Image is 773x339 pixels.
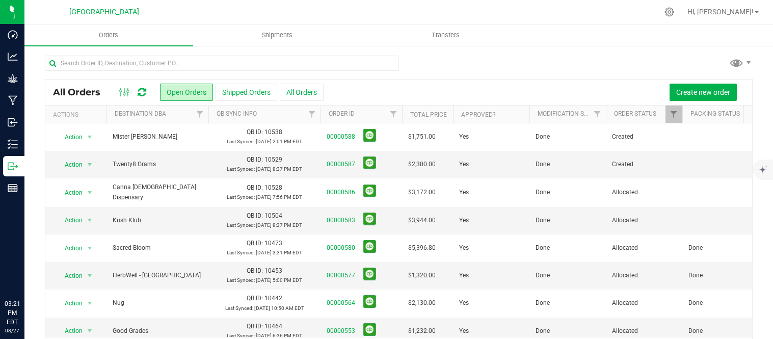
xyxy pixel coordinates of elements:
[113,216,202,225] span: Kush Klub
[5,327,20,334] p: 08/27
[113,271,202,280] span: HerbWell - [GEOGRAPHIC_DATA]
[247,156,263,163] span: QB ID:
[459,160,469,169] span: Yes
[459,243,469,253] span: Yes
[53,111,102,118] div: Actions
[225,305,253,311] span: Last Synced:
[536,243,550,253] span: Done
[663,7,676,17] div: Manage settings
[113,298,202,308] span: Nug
[665,106,682,123] a: Filter
[84,269,96,283] span: select
[8,117,18,127] inline-svg: Inbound
[193,24,362,46] a: Shipments
[113,326,202,336] span: Good Grades
[327,298,355,308] a: 00000564
[385,106,402,123] a: Filter
[5,299,20,327] p: 03:21 PM EDT
[84,241,96,255] span: select
[612,160,676,169] span: Created
[247,240,263,247] span: QB ID:
[459,326,469,336] span: Yes
[24,24,193,46] a: Orders
[329,110,355,117] a: Order ID
[459,271,469,280] span: Yes
[264,128,282,136] span: 10538
[264,212,282,219] span: 10504
[8,183,18,193] inline-svg: Reports
[536,132,550,142] span: Done
[84,296,96,310] span: select
[408,326,436,336] span: $1,232.00
[56,158,83,172] span: Action
[227,166,255,172] span: Last Synced:
[264,184,282,191] span: 10528
[459,188,469,197] span: Yes
[56,269,83,283] span: Action
[612,243,676,253] span: Allocated
[227,250,255,255] span: Last Synced:
[327,216,355,225] a: 00000583
[408,298,436,308] span: $2,130.00
[53,87,111,98] span: All Orders
[327,271,355,280] a: 00000577
[589,106,606,123] a: Filter
[247,295,263,302] span: QB ID:
[688,243,703,253] span: Done
[8,73,18,84] inline-svg: Grow
[538,110,602,117] a: Modification Status
[10,257,41,288] iframe: Resource center
[56,186,83,200] span: Action
[676,88,730,96] span: Create new order
[56,130,83,144] span: Action
[280,84,324,101] button: All Orders
[327,326,355,336] a: 00000553
[408,188,436,197] span: $3,172.00
[247,323,263,330] span: QB ID:
[56,324,83,338] span: Action
[30,256,42,268] iframe: Resource center unread badge
[8,95,18,106] inline-svg: Manufacturing
[612,188,676,197] span: Allocated
[256,222,302,228] span: [DATE] 8:37 PM EDT
[247,212,263,219] span: QB ID:
[256,139,302,144] span: [DATE] 2:01 PM EDT
[84,158,96,172] span: select
[410,111,447,118] a: Total Price
[256,166,302,172] span: [DATE] 8:37 PM EDT
[8,30,18,40] inline-svg: Dashboard
[160,84,213,101] button: Open Orders
[227,194,255,200] span: Last Synced:
[612,132,676,142] span: Created
[69,8,139,16] span: [GEOGRAPHIC_DATA]
[459,216,469,225] span: Yes
[688,271,703,280] span: Done
[85,31,132,40] span: Orders
[227,277,255,283] span: Last Synced:
[327,188,355,197] a: 00000586
[192,106,208,123] a: Filter
[408,160,436,169] span: $2,380.00
[113,160,202,169] span: Twenty8 Grams
[217,110,257,117] a: QB Sync Info
[327,132,355,142] a: 00000588
[227,333,255,338] span: Last Synced:
[459,298,469,308] span: Yes
[461,111,496,118] a: Approved?
[248,31,306,40] span: Shipments
[56,296,83,310] span: Action
[327,160,355,169] a: 00000587
[56,241,83,255] span: Action
[408,132,436,142] span: $1,751.00
[459,132,469,142] span: Yes
[264,267,282,274] span: 10453
[84,186,96,200] span: select
[612,298,676,308] span: Allocated
[8,161,18,171] inline-svg: Outbound
[256,194,302,200] span: [DATE] 7:56 PM EDT
[418,31,473,40] span: Transfers
[8,139,18,149] inline-svg: Inventory
[84,213,96,227] span: select
[742,106,759,123] a: Filter
[264,240,282,247] span: 10473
